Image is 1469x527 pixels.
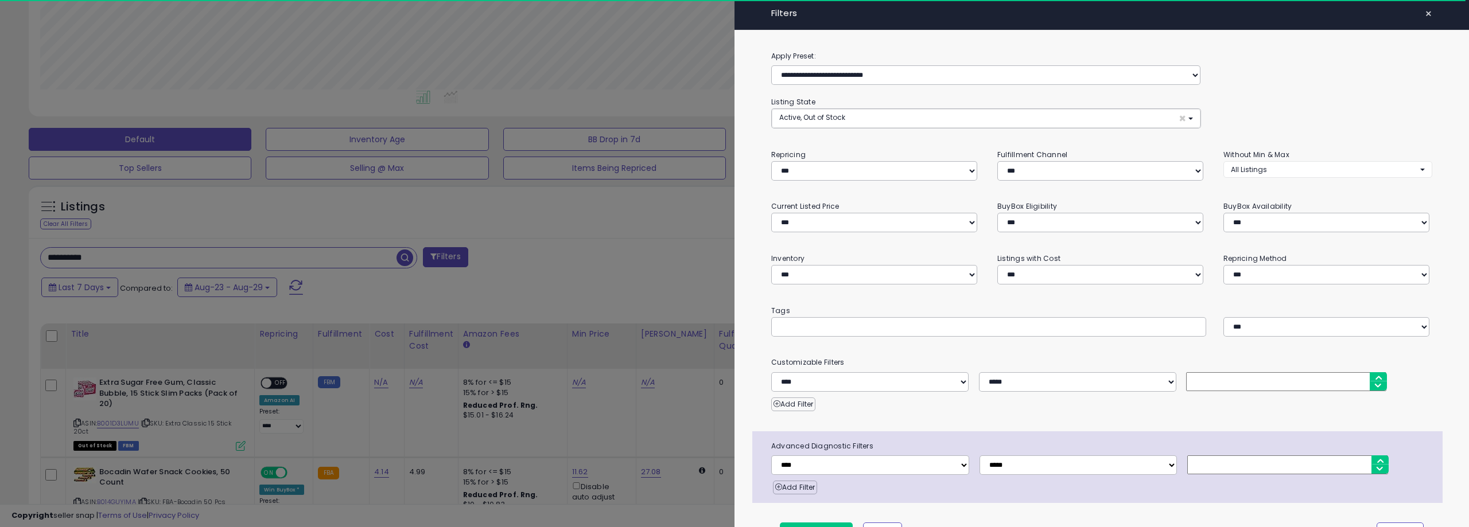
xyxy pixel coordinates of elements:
[1223,253,1287,263] small: Repricing Method
[1179,112,1186,124] span: ×
[1231,165,1267,174] span: All Listings
[763,356,1441,369] small: Customizable Filters
[771,150,806,159] small: Repricing
[771,397,815,411] button: Add Filter
[772,109,1200,128] button: Active, Out of Stock ×
[1425,6,1432,22] span: ×
[997,253,1060,263] small: Listings with Cost
[773,481,817,494] button: Add Filter
[771,9,1432,18] h4: Filters
[997,201,1057,211] small: BuyBox Eligibility
[997,150,1067,159] small: Fulfillment Channel
[763,440,1443,452] span: Advanced Diagnostic Filters
[771,253,805,263] small: Inventory
[763,305,1441,317] small: Tags
[1223,161,1432,178] button: All Listings
[763,50,1441,63] label: Apply Preset:
[1420,6,1437,22] button: ×
[771,201,839,211] small: Current Listed Price
[1223,201,1292,211] small: BuyBox Availability
[779,112,845,122] span: Active, Out of Stock
[771,97,815,107] small: Listing State
[1223,150,1289,159] small: Without Min & Max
